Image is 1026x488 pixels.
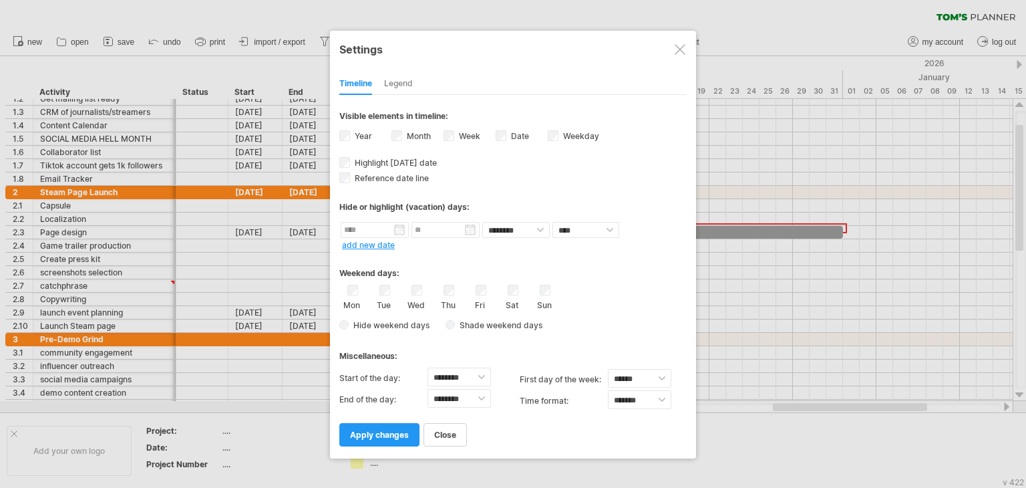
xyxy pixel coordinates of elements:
[339,202,687,212] div: Hide or highlight (vacation) days:
[352,173,429,183] span: Reference date line
[36,78,47,88] img: tab_domain_overview_orange.svg
[520,390,608,412] label: Time format:
[339,111,687,125] div: Visible elements in timeline:
[339,74,372,95] div: Timeline
[456,131,480,141] label: Week
[504,297,520,310] label: Sat
[339,423,419,447] a: apply changes
[434,430,456,440] span: close
[508,131,529,141] label: Date
[536,297,552,310] label: Sun
[375,297,392,310] label: Tue
[520,369,608,390] label: first day of the week:
[343,297,360,310] label: Mon
[384,74,413,95] div: Legend
[455,320,542,330] span: Shade weekend days
[352,131,372,141] label: Year
[35,35,147,45] div: Domain: [DOMAIN_NAME]
[21,21,32,32] img: logo_orange.svg
[407,297,424,310] label: Wed
[349,320,430,330] span: Hide weekend days
[339,338,687,364] div: Miscellaneous:
[404,131,431,141] label: Month
[560,131,599,141] label: Weekday
[339,37,687,61] div: Settings
[339,389,427,410] label: End of the day:
[133,78,144,88] img: tab_keywords_by_traffic_grey.svg
[339,368,427,389] label: Start of the day:
[423,423,467,447] a: close
[472,297,488,310] label: Fri
[148,79,225,88] div: Keywords by Traffic
[440,297,456,310] label: Thu
[51,79,120,88] div: Domain Overview
[352,158,437,168] span: Highlight [DATE] date
[350,430,409,440] span: apply changes
[37,21,65,32] div: v 4.0.25
[339,255,687,281] div: Weekend days:
[21,35,32,45] img: website_grey.svg
[342,240,395,250] a: add new date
